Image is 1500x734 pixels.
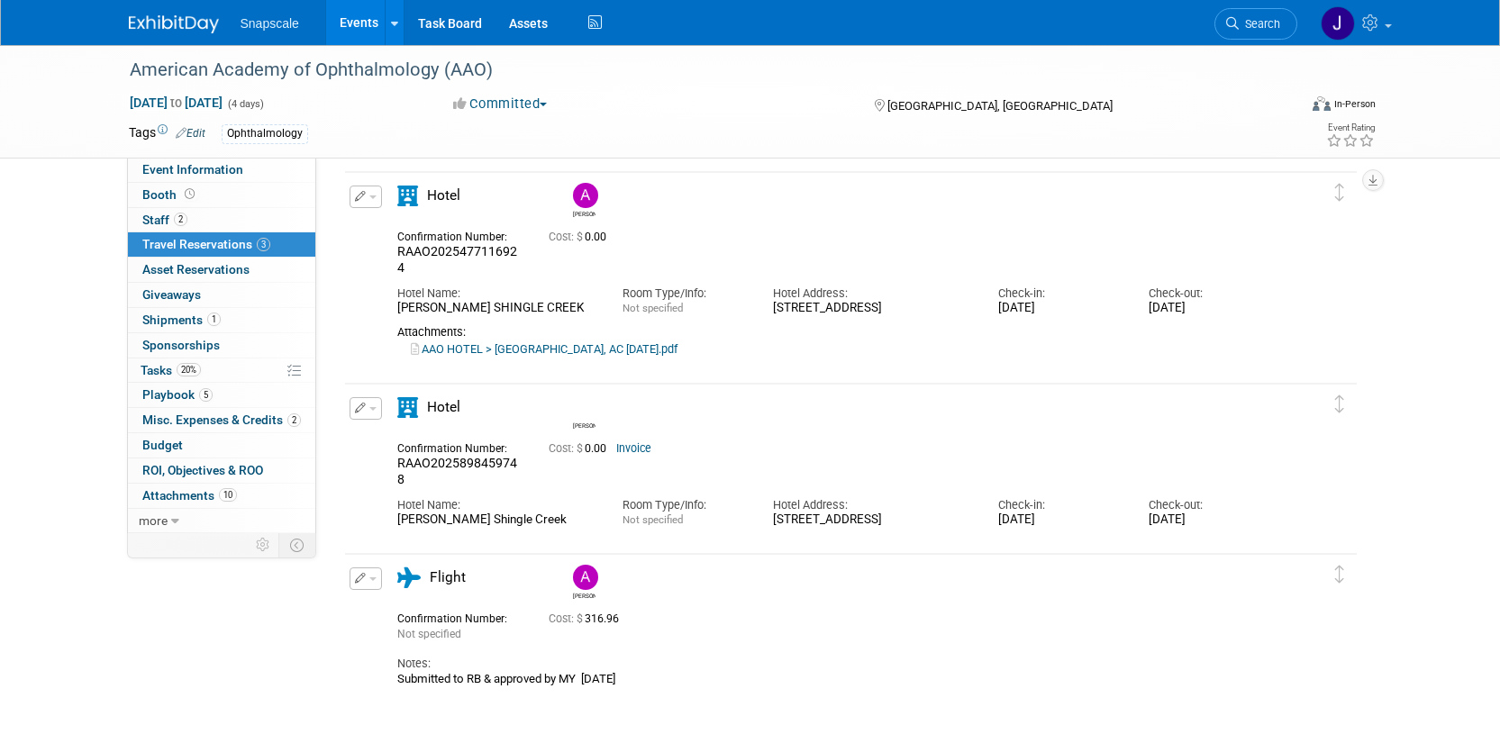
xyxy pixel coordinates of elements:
div: Room Type/Info: [623,497,746,513]
span: Hotel [427,399,460,415]
span: Search [1239,17,1280,31]
div: Alex Corrigan [573,590,595,600]
a: Edit [176,127,205,140]
div: Alex Corrigan [573,208,595,218]
div: Hotel Name: [397,285,595,302]
div: Notes: [397,656,1273,672]
i: Hotel [397,186,418,206]
div: [DATE] [998,301,1122,316]
span: 1 [207,313,221,326]
div: Ophthalmology [222,124,308,143]
span: (4 days) [226,98,264,110]
span: Sponsorships [142,338,220,352]
a: Invoice [616,442,651,455]
div: Nathan Bush [568,394,600,430]
a: Staff2 [128,208,315,232]
i: Click and drag to move item [1335,395,1344,413]
span: Not specified [623,302,683,314]
div: [PERSON_NAME] Shingle Creek [397,512,595,528]
div: [DATE] [1149,512,1272,528]
span: RAAO2025477116924 [397,244,517,275]
div: Attachments: [397,325,1273,340]
td: Personalize Event Tab Strip [248,533,279,557]
a: Sponsorships [128,333,315,358]
span: Asset Reservations [142,262,250,276]
a: Playbook5 [128,383,315,407]
div: Confirmation Number: [397,437,522,456]
div: Room Type/Info: [623,285,746,302]
span: Cost: $ [549,612,585,625]
span: Budget [142,438,183,452]
div: Hotel Address: [773,285,971,302]
div: Submitted to RB & approved by MY [DATE] [397,672,1273,686]
a: AAO HOTEL > [GEOGRAPHIC_DATA], AC [DATE].pdf [411,342,677,356]
div: Confirmation Number: [397,607,522,626]
a: Search [1214,8,1297,40]
span: Travel Reservations [142,237,270,251]
span: 10 [219,488,237,502]
span: RAAO2025898459748 [397,456,517,486]
div: Alex Corrigan [568,183,600,218]
span: Tasks [141,363,201,377]
span: Cost: $ [549,231,585,243]
span: ROI, Objectives & ROO [142,463,263,477]
div: Check-out: [1149,285,1272,302]
span: Event Information [142,162,243,177]
span: Snapscale [241,16,299,31]
span: Hotel [427,187,460,204]
img: Nathan Bush [573,394,598,420]
span: 0.00 [549,442,614,455]
span: 2 [174,213,187,226]
span: Booth not reserved yet [181,187,198,201]
span: Not specified [397,628,461,640]
a: more [128,509,315,533]
div: [STREET_ADDRESS] [773,512,971,528]
span: Booth [142,187,198,202]
span: to [168,95,185,110]
span: Staff [142,213,187,227]
div: Confirmation Number: [397,225,522,244]
div: American Academy of Ophthalmology (AAO) [123,54,1270,86]
button: Committed [447,95,554,113]
span: 0.00 [549,231,614,243]
a: Travel Reservations3 [128,232,315,257]
img: Alex Corrigan [573,183,598,208]
span: Cost: $ [549,442,585,455]
img: Alex Corrigan [573,565,598,590]
span: 2 [287,413,301,427]
span: 316.96 [549,612,626,625]
a: Tasks20% [128,358,315,383]
a: Asset Reservations [128,258,315,282]
i: Flight [397,567,421,588]
div: [DATE] [998,512,1122,528]
div: Nathan Bush [573,420,595,430]
i: Click and drag to move item [1335,566,1344,584]
div: [PERSON_NAME] SHINGLE CREEK [397,301,595,316]
span: Playbook [142,387,213,402]
span: Flight [430,569,466,585]
img: Format-Inperson.png [1313,96,1331,111]
a: Misc. Expenses & Credits2 [128,408,315,432]
td: Tags [129,123,205,144]
span: 5 [199,388,213,402]
div: Event Rating [1326,123,1375,132]
a: Attachments10 [128,484,315,508]
span: [GEOGRAPHIC_DATA], [GEOGRAPHIC_DATA] [887,99,1113,113]
div: [STREET_ADDRESS] [773,301,971,316]
div: Hotel Name: [397,497,595,513]
a: ROI, Objectives & ROO [128,458,315,483]
a: Giveaways [128,283,315,307]
span: 3 [257,238,270,251]
a: Booth [128,183,315,207]
div: Check-in: [998,285,1122,302]
div: Check-out: [1149,497,1272,513]
div: In-Person [1333,97,1376,111]
div: Hotel Address: [773,497,971,513]
td: Toggle Event Tabs [278,533,315,557]
span: Attachments [142,488,237,503]
span: 20% [177,363,201,376]
img: ExhibitDay [129,15,219,33]
span: [DATE] [DATE] [129,95,223,111]
img: Jennifer Benedict [1321,6,1355,41]
a: Shipments1 [128,308,315,332]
